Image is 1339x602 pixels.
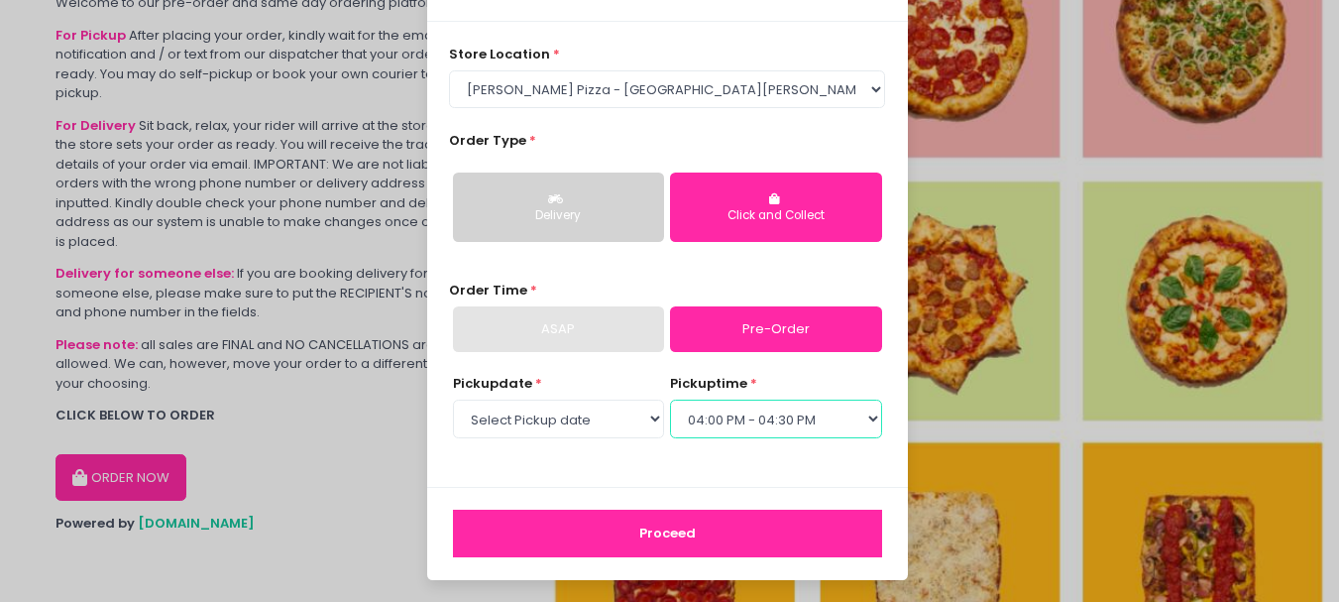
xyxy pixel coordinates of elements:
[449,131,526,150] span: Order Type
[684,207,867,225] div: Click and Collect
[670,374,747,393] span: pickup time
[670,306,881,352] a: Pre-Order
[453,510,882,557] button: Proceed
[467,207,650,225] div: Delivery
[449,281,527,300] span: Order Time
[449,45,550,63] span: store location
[453,173,664,242] button: Delivery
[453,374,532,393] span: Pickup date
[670,173,881,242] button: Click and Collect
